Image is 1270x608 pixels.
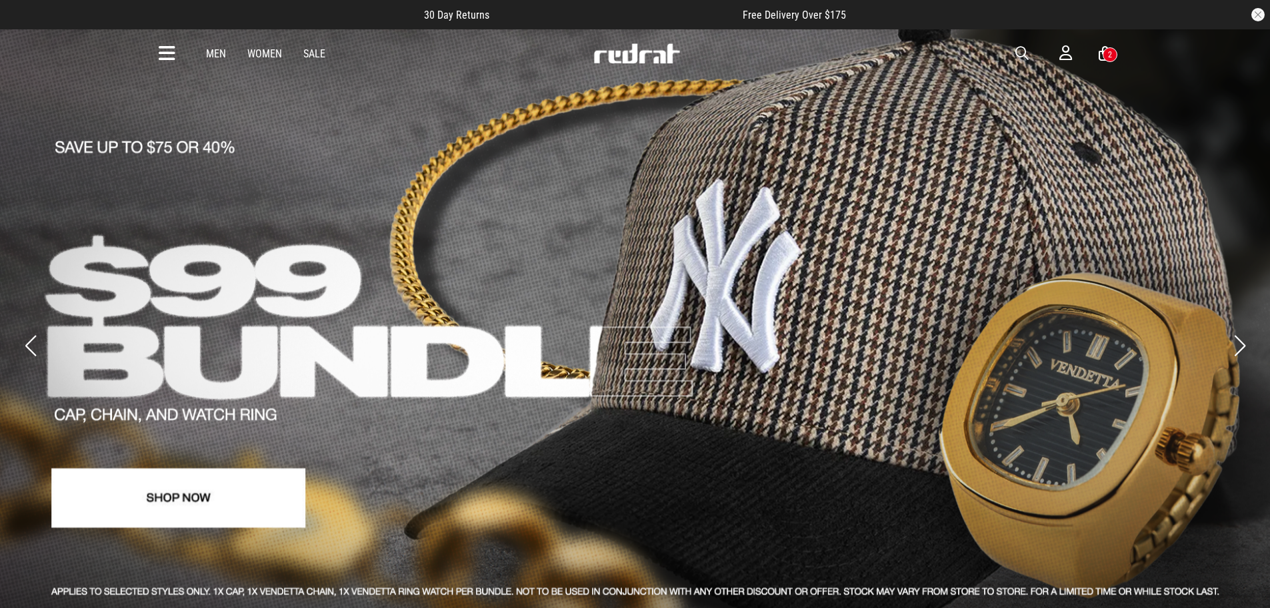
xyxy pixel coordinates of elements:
[424,9,489,21] span: 30 Day Returns
[21,331,39,360] button: Previous slide
[206,47,226,60] a: Men
[11,5,51,45] button: Open LiveChat chat widget
[516,8,716,21] iframe: Customer reviews powered by Trustpilot
[247,47,282,60] a: Women
[1108,50,1112,59] div: 2
[1099,47,1111,61] a: 2
[303,47,325,60] a: Sale
[1231,331,1249,360] button: Next slide
[743,9,846,21] span: Free Delivery Over $175
[593,43,681,63] img: Redrat logo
